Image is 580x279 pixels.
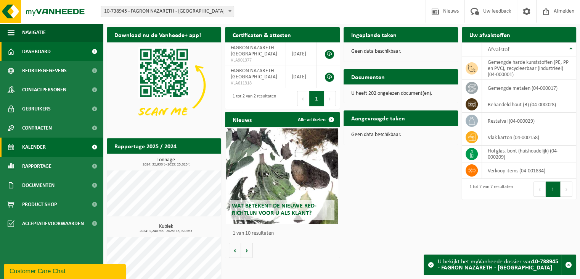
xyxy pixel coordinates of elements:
[101,6,234,17] span: 10-738945 - FAGRON NAZARETH - NAZARETH
[22,195,57,214] span: Product Shop
[351,91,450,96] p: U heeft 202 ongelezen document(en).
[292,112,339,127] a: Alle artikelen
[482,57,576,80] td: gemengde harde kunststoffen (PE, PP en PVC), recycleerbaar (industrieel) (04-000001)
[111,229,221,233] span: 2024: 1,240 m3 - 2025: 15,920 m3
[488,47,509,53] span: Afvalstof
[546,182,561,197] button: 1
[233,231,336,236] p: 1 van 10 resultaten
[22,157,51,176] span: Rapportage
[111,224,221,233] h3: Kubiek
[229,243,241,258] button: Vorige
[561,182,572,197] button: Next
[482,146,576,162] td: hol glas, bont (huishoudelijk) (04-000209)
[226,128,338,224] a: Wat betekent de nieuwe RED-richtlijn voor u als klant?
[107,27,209,42] h2: Download nu de Vanheede+ app!
[22,138,46,157] span: Kalender
[225,112,259,127] h2: Nieuws
[286,65,317,88] td: [DATE]
[297,91,309,106] button: Previous
[344,27,404,42] h2: Ingeplande taken
[482,162,576,179] td: verkoop items (04-001834)
[225,27,299,42] h2: Certificaten & attesten
[482,80,576,96] td: gemengde metalen (04-000017)
[438,259,558,271] strong: 10-738945 - FAGRON NAZARETH - [GEOGRAPHIC_DATA]
[22,214,84,233] span: Acceptatievoorwaarden
[107,42,221,128] img: Download de VHEPlus App
[22,99,51,118] span: Gebruikers
[22,118,52,138] span: Contracten
[309,91,324,106] button: 1
[344,69,392,84] h2: Documenten
[231,57,280,63] span: VLA901377
[324,91,336,106] button: Next
[22,42,51,61] span: Dashboard
[231,45,277,57] span: FAGRON NAZARETH - [GEOGRAPHIC_DATA]
[462,27,518,42] h2: Uw afvalstoffen
[482,129,576,146] td: vlak karton (04-000158)
[111,163,221,167] span: 2024: 32,930 t - 2025: 25,025 t
[22,80,66,99] span: Contactpersonen
[344,110,413,125] h2: Aangevraagde taken
[466,181,513,198] div: 1 tot 7 van 7 resultaten
[351,49,450,54] p: Geen data beschikbaar.
[107,138,184,153] h2: Rapportage 2025 / 2024
[438,255,561,275] div: U bekijkt het myVanheede dossier van
[286,42,317,65] td: [DATE]
[231,68,277,80] span: FAGRON NAZARETH - [GEOGRAPHIC_DATA]
[482,113,576,129] td: restafval (04-000029)
[533,182,546,197] button: Previous
[231,80,280,86] span: VLA611318
[164,153,220,169] a: Bekijk rapportage
[241,243,253,258] button: Volgende
[229,90,276,107] div: 1 tot 2 van 2 resultaten
[351,132,450,138] p: Geen data beschikbaar.
[111,157,221,167] h3: Tonnage
[22,23,46,42] span: Navigatie
[22,61,67,80] span: Bedrijfsgegevens
[232,203,317,216] span: Wat betekent de nieuwe RED-richtlijn voor u als klant?
[482,96,576,113] td: behandeld hout (B) (04-000028)
[22,176,55,195] span: Documenten
[4,262,127,279] iframe: chat widget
